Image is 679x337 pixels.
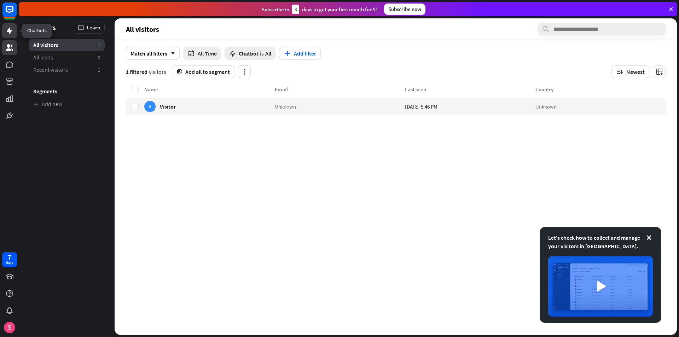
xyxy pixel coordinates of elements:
[2,252,17,267] a: 7 days
[275,86,405,93] div: Email
[33,23,56,31] span: Visitors
[548,233,653,250] div: Let's check how to collect and manage your visitors in [GEOGRAPHIC_DATA].
[405,103,437,110] span: [DATE] 5:46 PM
[292,5,299,14] div: 3
[279,47,321,60] button: Add filter
[260,50,264,57] span: is
[6,3,27,24] button: Open LiveChat chat widget
[33,41,58,49] span: All visitors
[33,66,68,74] span: Recent visitors
[405,86,535,93] div: Last seen
[8,254,11,260] div: 7
[548,256,653,316] img: image
[98,54,100,61] aside: 0
[144,86,275,93] div: Name
[262,5,378,14] div: Subscribe in days to get your first month for $1
[126,68,147,75] span: 1 filtered
[167,51,175,56] i: arrow_down
[611,65,649,78] button: Newest
[98,66,100,74] aside: 1
[33,54,53,61] span: All leads
[183,47,221,60] button: All Time
[160,103,176,110] span: Visitor
[239,50,259,57] span: Chatbot
[384,4,425,15] div: Subscribe now
[98,41,100,49] aside: 1
[29,88,105,95] h3: Segments
[87,24,100,31] span: Learn
[29,52,105,63] a: All leads 0
[29,64,105,76] a: Recent visitors 1
[6,260,13,265] div: days
[126,25,159,33] span: All visitors
[265,50,271,57] span: All
[29,98,105,110] a: Add new
[535,86,666,93] div: Country
[172,65,234,78] button: segmentAdd all to segment
[126,47,180,60] div: Match all filters
[149,68,166,75] span: visitors
[535,103,557,110] span: Unknown
[176,69,182,75] i: segment
[275,103,296,110] span: Unknown
[144,101,156,112] div: V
